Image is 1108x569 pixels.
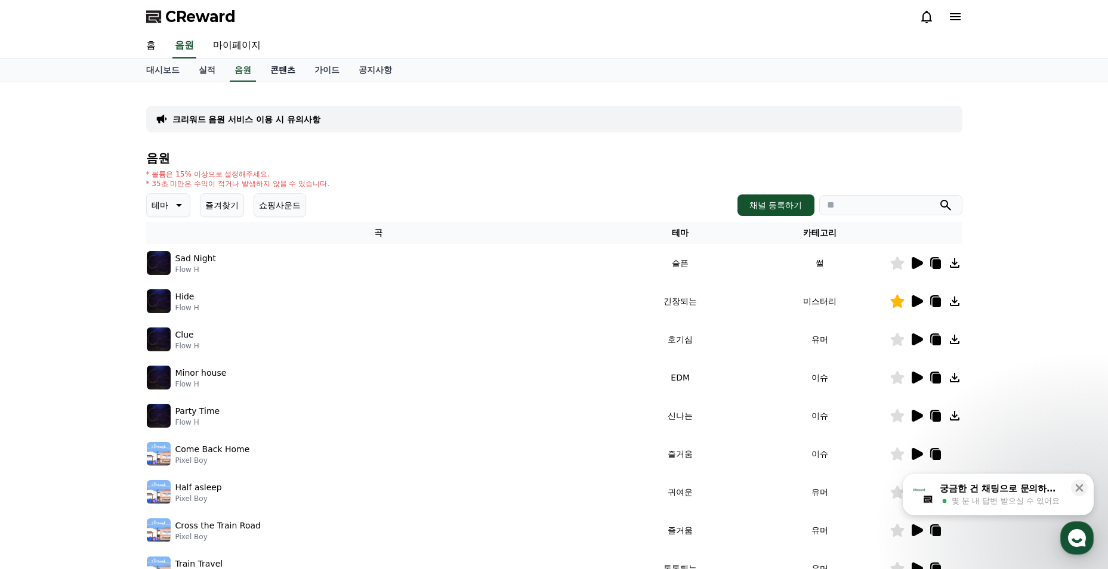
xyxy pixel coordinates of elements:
[610,473,750,511] td: 귀여운
[147,442,171,466] img: music
[175,494,222,503] p: Pixel Boy
[750,473,890,511] td: 유머
[200,193,244,217] button: 즐겨찾기
[610,511,750,549] td: 즐거움
[147,480,171,504] img: music
[175,341,199,351] p: Flow H
[165,7,236,26] span: CReward
[4,378,79,408] a: 홈
[175,379,227,389] p: Flow H
[175,481,222,494] p: Half asleep
[152,197,168,214] p: 테마
[146,151,962,165] h4: 음원
[147,366,171,389] img: music
[189,59,225,82] a: 실적
[610,282,750,320] td: 긴장되는
[137,59,189,82] a: 대시보드
[750,244,890,282] td: 썰
[184,396,199,406] span: 설정
[79,378,154,408] a: 대화
[146,222,611,244] th: 곡
[147,327,171,351] img: music
[203,33,270,58] a: 마이페이지
[175,252,216,265] p: Sad Night
[175,405,220,418] p: Party Time
[750,397,890,435] td: 이슈
[175,303,199,313] p: Flow H
[750,511,890,549] td: 유머
[175,456,250,465] p: Pixel Boy
[137,33,165,58] a: 홈
[147,289,171,313] img: music
[147,251,171,275] img: music
[175,329,194,341] p: Clue
[750,435,890,473] td: 이슈
[38,396,45,406] span: 홈
[175,532,261,542] p: Pixel Boy
[610,435,750,473] td: 즐거움
[750,320,890,358] td: 유머
[261,59,305,82] a: 콘텐츠
[146,179,330,188] p: * 35초 미만은 수익이 적거나 발생하지 않을 수 있습니다.
[175,418,220,427] p: Flow H
[305,59,349,82] a: 가이드
[146,7,236,26] a: CReward
[172,33,196,58] a: 음원
[175,443,250,456] p: Come Back Home
[610,358,750,397] td: EDM
[610,222,750,244] th: 테마
[230,59,256,82] a: 음원
[737,194,814,216] button: 채널 등록하기
[610,397,750,435] td: 신나는
[109,397,124,406] span: 대화
[610,244,750,282] td: 슬픈
[175,290,195,303] p: Hide
[146,193,190,217] button: 테마
[750,222,890,244] th: 카테고리
[172,113,320,125] a: 크리워드 음원 서비스 이용 시 유의사항
[610,320,750,358] td: 호기심
[175,367,227,379] p: Minor house
[750,358,890,397] td: 이슈
[147,518,171,542] img: music
[349,59,402,82] a: 공지사항
[175,519,261,532] p: Cross the Train Road
[175,265,216,274] p: Flow H
[154,378,229,408] a: 설정
[254,193,306,217] button: 쇼핑사운드
[146,169,330,179] p: * 볼륨은 15% 이상으로 설정해주세요.
[750,282,890,320] td: 미스터리
[147,404,171,428] img: music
